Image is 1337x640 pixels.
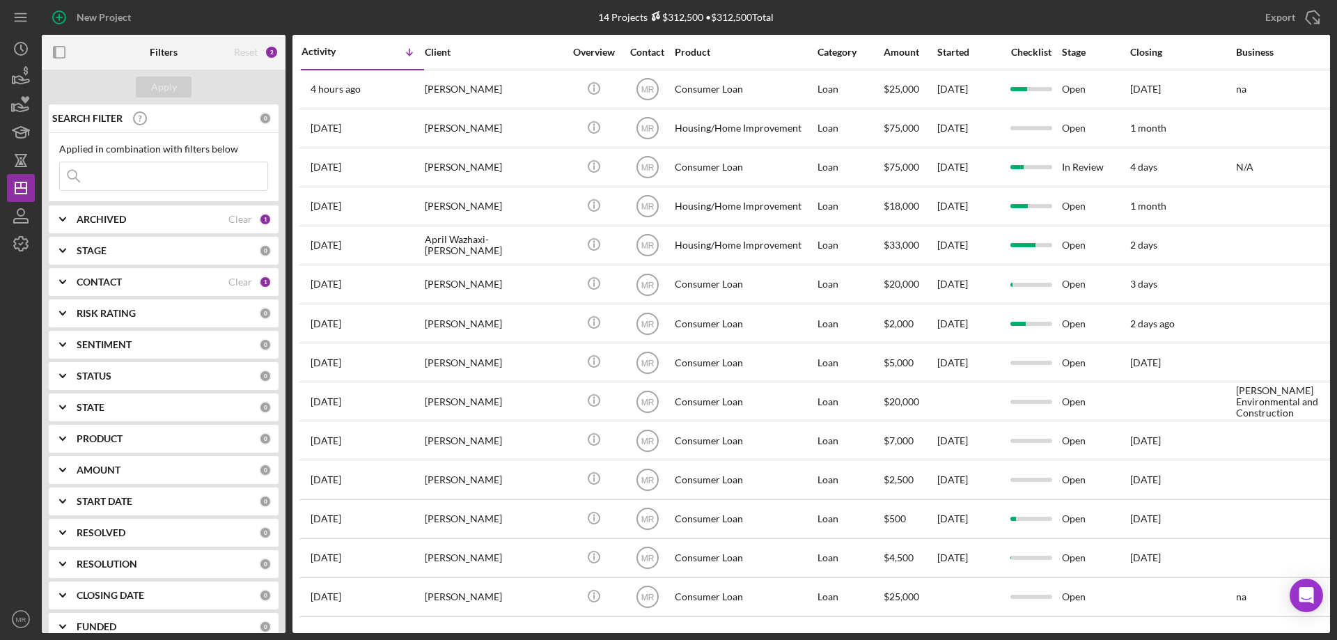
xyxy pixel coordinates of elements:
text: MR [641,436,654,446]
b: START DATE [77,496,132,507]
b: PRODUCT [77,433,123,444]
div: Export [1265,3,1295,31]
div: [DATE] [937,540,1000,577]
div: Clear [228,214,252,225]
div: [DATE] [937,227,1000,264]
time: 1 month [1130,200,1166,212]
div: Consumer Loan [675,266,814,303]
div: 0 [259,112,272,125]
div: Loan [818,461,882,498]
span: $4,500 [884,552,914,563]
div: [DATE] [937,188,1000,225]
div: Loan [818,188,882,225]
text: MR [641,476,654,485]
b: FUNDED [77,621,116,632]
div: Open [1062,266,1129,303]
div: [DATE] [937,461,1000,498]
div: Open [1062,422,1129,459]
div: Open [1062,188,1129,225]
span: $5,000 [884,357,914,368]
span: $20,000 [884,396,919,407]
div: 0 [259,589,272,602]
b: RISK RATING [77,308,136,319]
div: Consumer Loan [675,149,814,186]
div: Loan [818,227,882,264]
div: [DATE] [937,344,1000,381]
div: [DATE] [937,266,1000,303]
b: RESOLUTION [77,559,137,570]
time: [DATE] [1130,552,1161,563]
text: MR [641,319,654,329]
div: 2 [265,45,279,59]
text: MR [641,397,654,407]
div: [DATE] [937,501,1000,538]
div: Open [1062,110,1129,147]
text: MR [641,163,654,173]
div: 0 [259,370,272,382]
time: 2025-09-19 13:26 [311,435,341,446]
span: $7,000 [884,435,914,446]
b: ARCHIVED [77,214,126,225]
time: 2 days [1130,239,1157,251]
div: Consumer Loan [675,305,814,342]
div: Checklist [1001,47,1061,58]
span: $25,000 [884,83,919,95]
div: Consumer Loan [675,501,814,538]
button: Apply [136,77,191,97]
div: [PERSON_NAME] [425,149,564,186]
div: New Project [77,3,131,31]
time: 2025-10-07 19:53 [311,279,341,290]
div: Activity [302,46,363,57]
div: [PERSON_NAME] [425,383,564,420]
div: Clear [228,276,252,288]
b: AMOUNT [77,465,120,476]
div: 0 [259,401,272,414]
text: MR [641,202,654,212]
span: $25,000 [884,591,919,602]
div: Consumer Loan [675,579,814,616]
div: Loan [818,305,882,342]
div: [DATE] [937,149,1000,186]
time: [DATE] [1130,513,1161,524]
text: MR [641,124,654,134]
time: 2025-09-10 21:04 [311,513,341,524]
div: 0 [259,495,272,508]
b: STATE [77,402,104,413]
div: Consumer Loan [675,383,814,420]
span: $2,000 [884,318,914,329]
div: Consumer Loan [675,422,814,459]
div: Contact [621,47,673,58]
time: 2025-10-09 14:58 [311,201,341,212]
div: [PERSON_NAME] [425,579,564,616]
div: Open [1062,461,1129,498]
time: 2025-09-09 13:25 [311,552,341,563]
text: MR [641,241,654,251]
div: 0 [259,244,272,257]
div: Loan [818,383,882,420]
div: [PERSON_NAME] [425,540,564,577]
div: Reset [234,47,258,58]
div: Closing [1130,47,1235,58]
div: Open [1062,540,1129,577]
b: STATUS [77,370,111,382]
div: Open Intercom Messenger [1290,579,1323,612]
div: 0 [259,464,272,476]
text: MR [641,593,654,602]
div: [PERSON_NAME] [425,422,564,459]
b: CLOSING DATE [77,590,144,601]
text: MR [641,85,654,95]
div: Open [1062,344,1129,381]
button: MR [7,605,35,633]
div: Consumer Loan [675,461,814,498]
div: Loan [818,149,882,186]
div: 0 [259,621,272,633]
div: 1 [259,276,272,288]
time: [DATE] [1130,435,1161,446]
time: 2 days ago [1130,318,1175,329]
time: 2025-09-24 18:21 [311,396,341,407]
div: [PERSON_NAME] [425,461,564,498]
time: 2025-10-14 16:20 [311,84,361,95]
div: Loan [818,540,882,577]
div: $312,500 [648,11,703,23]
div: 0 [259,307,272,320]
